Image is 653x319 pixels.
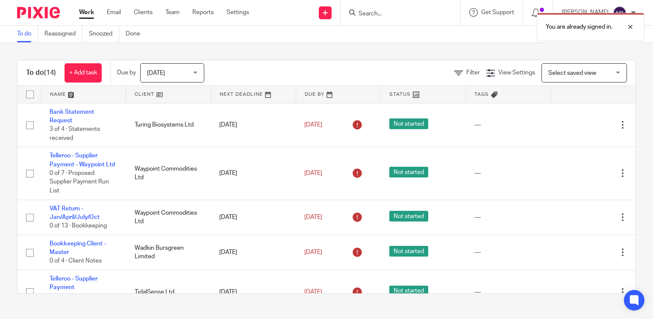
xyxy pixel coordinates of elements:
[79,8,94,17] a: Work
[117,68,136,77] p: Due by
[548,70,596,76] span: Select saved view
[474,121,542,129] div: ---
[474,92,489,97] span: Tags
[389,118,428,129] span: Not started
[89,26,119,42] a: Snoozed
[50,258,102,264] span: 0 of 4 · Client Notes
[44,69,56,76] span: (14)
[498,70,535,76] span: View Settings
[613,6,627,20] img: svg%3E
[126,270,211,314] td: TidalSense Ltd
[134,8,153,17] a: Clients
[17,7,60,18] img: Pixie
[126,235,211,270] td: Wadkin Bursgreen Limited
[126,200,211,235] td: Waypoint Commodities Ltd
[226,8,249,17] a: Settings
[389,167,428,177] span: Not started
[211,270,296,314] td: [DATE]
[304,170,322,176] span: [DATE]
[126,26,147,42] a: Done
[389,286,428,296] span: Not started
[126,147,211,200] td: Waypoint Commodities Ltd
[474,169,542,177] div: ---
[192,8,214,17] a: Reports
[211,147,296,200] td: [DATE]
[50,223,107,229] span: 0 of 13 · Bookkeeping
[50,153,115,167] a: Telleroo - Supplier Payment - Waypoint Ltd
[546,23,612,31] p: You are already signed in.
[211,235,296,270] td: [DATE]
[389,211,428,222] span: Not started
[466,70,480,76] span: Filter
[44,26,82,42] a: Reassigned
[474,248,542,257] div: ---
[147,70,165,76] span: [DATE]
[389,246,428,257] span: Not started
[304,249,322,255] span: [DATE]
[50,241,106,255] a: Bookkeeping Client - Master
[26,68,56,77] h1: To do
[304,122,322,128] span: [DATE]
[65,63,102,83] a: + Add task
[50,126,100,141] span: 3 of 4 · Statements received
[50,206,100,220] a: VAT Return - Jan/April/July/Oct
[50,170,109,194] span: 0 of 7 · Proposed Supplier Payment Run List
[50,276,97,290] a: Telleroo - Supplier Payment
[211,200,296,235] td: [DATE]
[304,214,322,220] span: [DATE]
[474,213,542,222] div: ---
[50,109,94,124] a: Bank Statement Request
[474,288,542,296] div: ---
[126,103,211,147] td: Turing Biosystems Ltd
[17,26,38,42] a: To do
[211,103,296,147] td: [DATE]
[304,289,322,295] span: [DATE]
[165,8,179,17] a: Team
[107,8,121,17] a: Email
